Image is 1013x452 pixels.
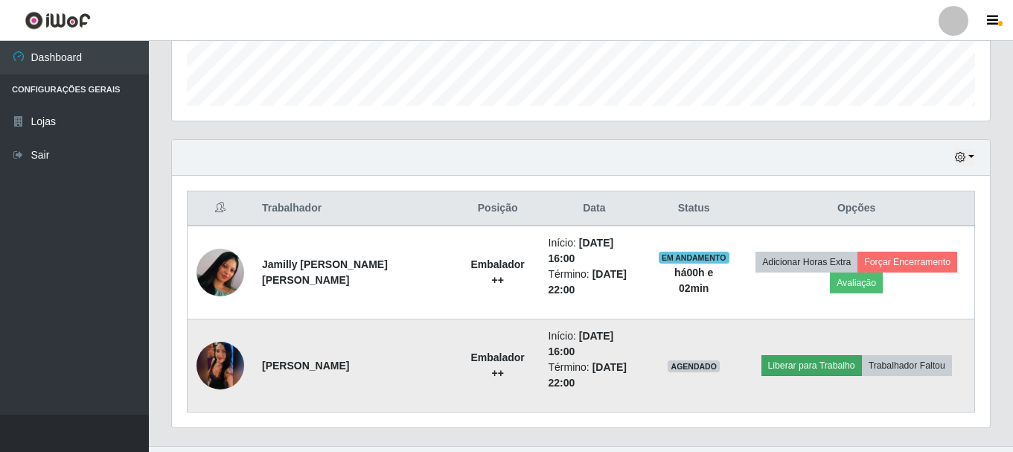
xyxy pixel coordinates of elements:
time: [DATE] 16:00 [549,330,614,357]
time: [DATE] 16:00 [549,237,614,264]
li: Término: [549,267,641,298]
button: Forçar Encerramento [857,252,957,273]
li: Término: [549,360,641,391]
img: CoreUI Logo [25,11,91,30]
th: Opções [738,191,974,226]
strong: Embalador ++ [470,351,524,379]
strong: Jamilly [PERSON_NAME] [PERSON_NAME] [262,258,388,286]
button: Trabalhador Faltou [862,355,952,376]
strong: [PERSON_NAME] [262,360,349,372]
button: Liberar para Trabalho [761,355,862,376]
li: Início: [549,328,641,360]
button: Avaliação [830,273,883,293]
span: EM ANDAMENTO [659,252,729,264]
img: 1699121577168.jpeg [196,220,244,325]
button: Adicionar Horas Extra [755,252,857,273]
img: 1745291755814.jpeg [196,313,244,418]
th: Status [649,191,738,226]
th: Data [540,191,650,226]
span: AGENDADO [668,360,720,372]
th: Posição [456,191,540,226]
strong: Embalador ++ [470,258,524,286]
th: Trabalhador [253,191,456,226]
strong: há 00 h e 02 min [674,267,713,294]
li: Início: [549,235,641,267]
